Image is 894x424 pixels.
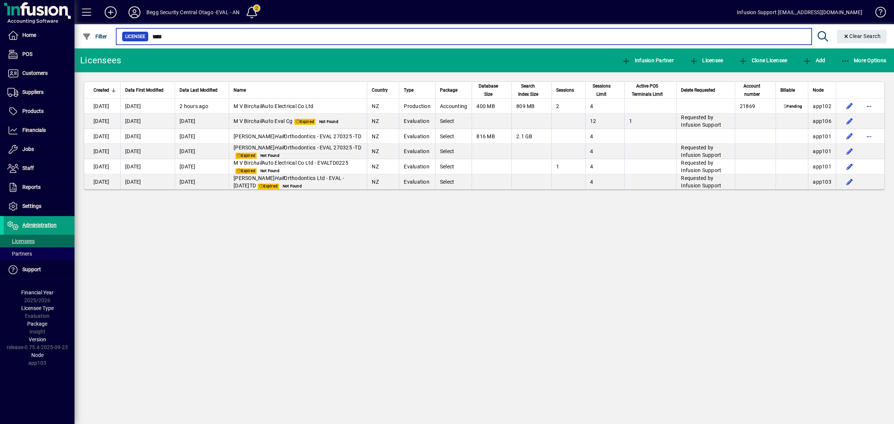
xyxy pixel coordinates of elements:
[590,82,613,98] span: Sessions Limit
[737,54,789,67] button: Clone Licensee
[476,82,507,98] div: Database Size
[435,159,472,174] td: Select
[253,160,262,166] em: hall
[435,129,472,144] td: Select
[4,64,74,83] a: Customers
[235,168,257,174] span: Expired
[22,89,44,95] span: Suppliers
[435,144,472,159] td: Select
[551,159,585,174] td: 1
[4,197,74,216] a: Settings
[180,86,224,94] div: Data Last Modified
[472,129,511,144] td: 816 MB
[84,159,120,174] td: [DATE]
[259,168,281,174] span: Not Found
[22,127,46,133] span: Financials
[841,57,887,63] span: More Options
[629,82,665,98] span: Active POS Terminals Limit
[27,321,47,327] span: Package
[22,165,34,171] span: Staff
[863,100,875,112] button: More options
[82,34,107,39] span: Filter
[367,114,399,129] td: NZ
[367,99,399,114] td: NZ
[125,86,164,94] span: Data First Modified
[80,30,109,43] button: Filter
[516,82,547,98] div: Search Index Size
[399,144,435,159] td: Evaluation
[4,26,74,45] a: Home
[367,129,399,144] td: NZ
[801,54,827,67] button: Add
[629,82,672,98] div: Active POS Terminals Limit
[123,6,146,19] button: Profile
[624,114,676,129] td: 1
[175,159,229,174] td: [DATE]
[175,174,229,189] td: [DATE]
[676,159,735,174] td: Requested by Infusion Support
[317,119,340,125] span: Not Found
[813,86,831,94] div: Node
[844,130,856,142] button: Edit
[404,86,413,94] span: Type
[435,174,472,189] td: Select
[234,175,345,189] span: [PERSON_NAME] Orthodontics Ltd - EVAL - [DATE]TD
[590,82,620,98] div: Sessions Limit
[844,115,856,127] button: Edit
[620,54,676,67] button: Infusion Partner
[4,178,74,197] a: Reports
[4,45,74,64] a: POS
[737,6,862,18] div: Infusion Support [EMAIL_ADDRESS][DOMAIN_NAME]
[372,86,394,94] div: Country
[175,129,229,144] td: [DATE]
[31,352,44,358] span: Node
[367,159,399,174] td: NZ
[125,86,170,94] div: Data First Modified
[585,99,624,114] td: 4
[689,57,723,63] span: Licensee
[399,159,435,174] td: Evaluation
[180,86,218,94] span: Data Last Modified
[516,82,540,98] span: Search Index Size
[813,103,831,109] span: app102.prod.infusionbusinesssoftware.com
[399,174,435,189] td: Evaluation
[511,129,551,144] td: 2.1 GB
[4,121,74,140] a: Financials
[275,145,284,151] em: Hall
[84,114,120,129] td: [DATE]
[399,99,435,114] td: Production
[622,57,674,63] span: Infusion Partner
[511,99,551,114] td: 809 MB
[275,175,284,181] em: Hall
[22,222,57,228] span: Administration
[84,129,120,144] td: [DATE]
[4,159,74,178] a: Staff
[404,86,431,94] div: Type
[870,1,885,26] a: Knowledge Base
[585,174,624,189] td: 4
[844,176,856,188] button: Edit
[80,54,121,66] div: Licensees
[740,82,764,98] span: Account number
[399,129,435,144] td: Evaluation
[84,99,120,114] td: [DATE]
[175,99,229,114] td: 2 hours ago
[294,119,316,125] span: Expired
[22,184,41,190] span: Reports
[120,129,175,144] td: [DATE]
[22,32,36,38] span: Home
[4,140,74,159] a: Jobs
[234,86,362,94] div: Name
[253,103,262,109] em: hall
[681,86,715,94] span: Delete Requested
[253,118,262,124] em: hall
[235,153,257,159] span: Expired
[125,33,145,40] span: Licensee
[367,174,399,189] td: NZ
[813,86,824,94] span: Node
[440,86,457,94] span: Package
[175,114,229,129] td: [DATE]
[735,99,776,114] td: 21869
[21,289,54,295] span: Financial Year
[275,133,284,139] em: Hall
